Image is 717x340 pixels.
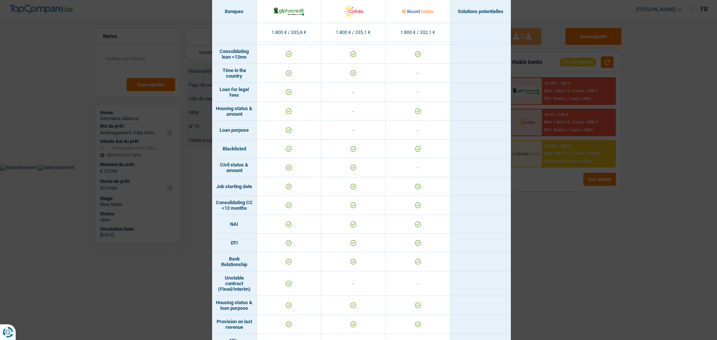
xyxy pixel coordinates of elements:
td: 1.800 € / 332,1 € [386,23,450,42]
td: Housing status & amount [212,102,257,121]
td: Civil status & amount [212,158,257,177]
td: Blacklisted [212,140,257,158]
td: Bank Relationship [212,252,257,271]
td: Loan purpose [212,121,257,140]
td: Job starting date [212,177,257,196]
td: - [386,83,450,102]
td: 1.800 € / 335,1 € [321,23,386,42]
td: - [321,271,386,296]
td: Unstable contract (Fixed/Interim) [212,271,257,296]
td: NAI [212,215,257,234]
td: Consolidating loan <12mo [212,45,257,64]
td: - [386,64,450,83]
img: AlphaCredit [273,6,305,16]
td: - [321,83,386,102]
td: Time in the country [212,64,257,83]
td: DTI [212,234,257,252]
td: - [386,121,450,140]
img: Cofidis [337,3,369,19]
td: 1.800 € / 335,8 € [257,23,322,42]
td: - [321,121,386,140]
img: Record Credits [402,3,434,19]
td: Provision on last revenue [212,315,257,334]
td: - [386,158,450,177]
td: Housing status & loan purpose [212,296,257,315]
td: Consolidating CC <12 months [212,196,257,215]
td: - [386,271,450,296]
td: Loan for legal fees [212,83,257,102]
td: - [321,102,386,121]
